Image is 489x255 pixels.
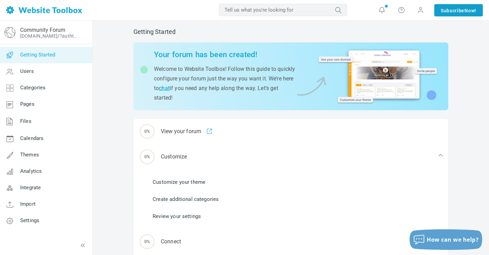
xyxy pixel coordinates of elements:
div: Connect [133,229,448,254]
img: globe-icon.png [4,27,15,38]
span: Pages [20,101,35,107]
span: Integrate [20,184,41,191]
span: Users [20,68,34,74]
span: Analytics [20,168,42,174]
p: Welcome to Website Toolbox! Follow this guide to quickly configure your forum just the way you wa... [154,64,295,103]
span: Settings [20,217,39,224]
span: 0% [140,124,155,139]
button: How can we help? [410,229,482,250]
input: Tell us what you're looking for [219,4,347,16]
a: 0% View your forum [133,119,448,144]
span: Calendars [20,135,43,141]
a: Community Forum [20,27,65,33]
span: Getting Started [20,52,55,58]
span: How can we help? [427,236,479,243]
a: [DOMAIN_NAME]/?authtoken=e8a2637577ace6385b93ab76c7b04a42&rememberMe=1 [20,33,80,39]
div: View your forum [133,119,448,144]
h2: Your forum has been created! [154,50,295,59]
a: Customize your theme [153,178,205,186]
span: Now! [464,7,476,14]
span: 0% [140,149,155,164]
span: Import [20,201,36,207]
h2: Getting Started [133,28,448,36]
span: 0% [140,234,155,249]
span: Categories [20,85,46,91]
a: chat [159,85,170,91]
a: Review your settings [153,213,201,220]
span: Themes [20,152,39,158]
a: SubscribeNow! [434,4,483,16]
a: Create additional categories [153,195,219,203]
span: Files [20,118,31,124]
div: Customize [133,144,448,169]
